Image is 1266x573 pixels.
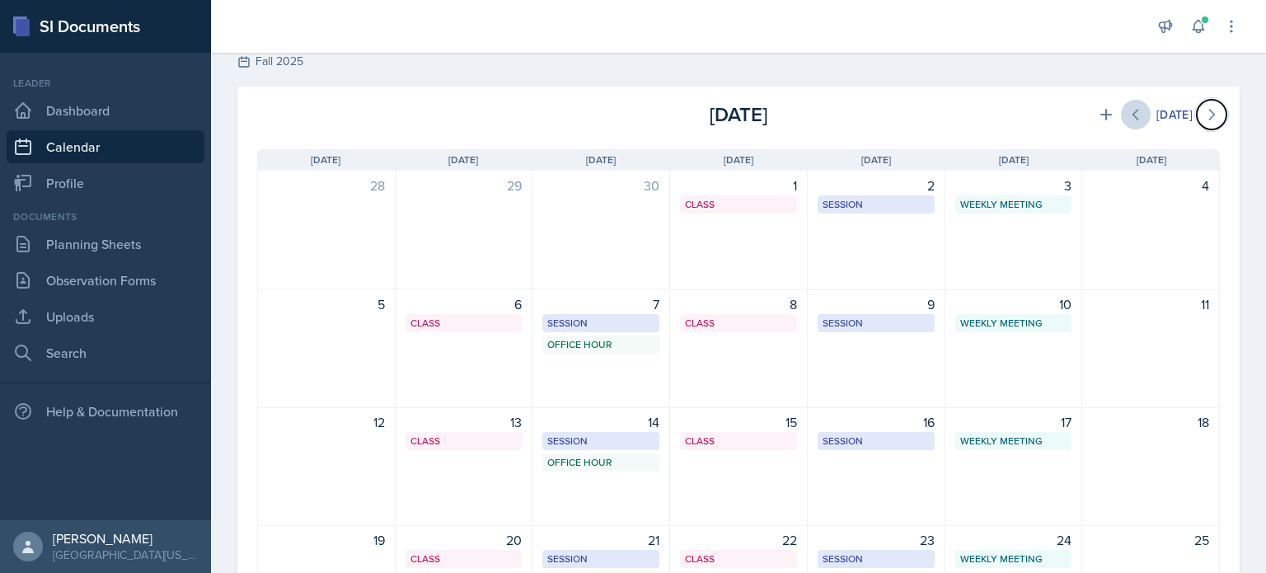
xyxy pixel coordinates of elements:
[547,455,654,470] div: Office Hour
[685,197,792,212] div: Class
[685,316,792,331] div: Class
[955,176,1072,195] div: 3
[818,176,935,195] div: 2
[823,316,930,331] div: Session
[237,53,1240,70] div: Fall 2025
[823,434,930,449] div: Session
[547,316,654,331] div: Session
[542,530,659,550] div: 21
[448,153,478,167] span: [DATE]
[1146,101,1203,129] button: [DATE]
[1092,294,1209,314] div: 11
[410,434,518,449] div: Class
[823,197,930,212] div: Session
[268,176,385,195] div: 28
[823,552,930,566] div: Session
[7,336,204,369] a: Search
[818,412,935,432] div: 16
[680,294,797,314] div: 8
[7,264,204,297] a: Observation Forms
[960,552,1067,566] div: Weekly Meeting
[406,412,523,432] div: 13
[268,412,385,432] div: 12
[1156,108,1193,121] div: [DATE]
[818,530,935,550] div: 23
[7,300,204,333] a: Uploads
[724,153,753,167] span: [DATE]
[7,76,204,91] div: Leader
[955,530,1072,550] div: 24
[406,530,523,550] div: 20
[7,167,204,200] a: Profile
[7,94,204,127] a: Dashboard
[818,294,935,314] div: 9
[237,23,1240,53] h2: Calendar
[680,176,797,195] div: 1
[960,434,1067,449] div: Weekly Meeting
[960,316,1067,331] div: Weekly Meeting
[53,530,198,547] div: [PERSON_NAME]
[586,153,616,167] span: [DATE]
[1137,153,1166,167] span: [DATE]
[999,153,1029,167] span: [DATE]
[410,552,518,566] div: Class
[406,294,523,314] div: 6
[955,294,1072,314] div: 10
[1092,412,1209,432] div: 18
[7,209,204,224] div: Documents
[578,100,898,129] div: [DATE]
[542,176,659,195] div: 30
[1092,530,1209,550] div: 25
[542,412,659,432] div: 14
[547,552,654,566] div: Session
[406,176,523,195] div: 29
[685,552,792,566] div: Class
[268,530,385,550] div: 19
[542,294,659,314] div: 7
[7,130,204,163] a: Calendar
[547,337,654,352] div: Office Hour
[311,153,340,167] span: [DATE]
[680,530,797,550] div: 22
[410,316,518,331] div: Class
[53,547,198,563] div: [GEOGRAPHIC_DATA][US_STATE] in [GEOGRAPHIC_DATA]
[7,395,204,428] div: Help & Documentation
[268,294,385,314] div: 5
[861,153,891,167] span: [DATE]
[960,197,1067,212] div: Weekly Meeting
[7,228,204,261] a: Planning Sheets
[955,412,1072,432] div: 17
[1092,176,1209,195] div: 4
[685,434,792,449] div: Class
[680,412,797,432] div: 15
[547,434,654,449] div: Session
